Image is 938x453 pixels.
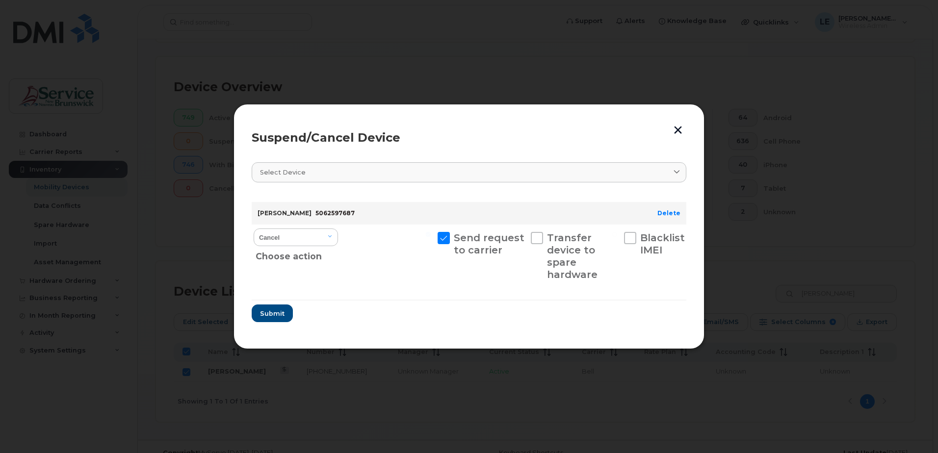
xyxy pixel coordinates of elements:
[657,209,680,217] a: Delete
[256,245,339,264] div: Choose action
[315,209,355,217] span: 5062597687
[252,132,686,144] div: Suspend/Cancel Device
[547,232,598,280] span: Transfer device to spare hardware
[258,209,312,217] strong: [PERSON_NAME]
[252,162,686,182] a: Select device
[252,304,293,322] button: Submit
[454,232,524,256] span: Send request to carrier
[260,168,306,177] span: Select device
[640,232,685,256] span: Blacklist IMEI
[426,232,431,237] input: Send request to carrier
[612,232,617,237] input: Blacklist IMEI
[519,232,524,237] input: Transfer device to spare hardware
[260,309,285,318] span: Submit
